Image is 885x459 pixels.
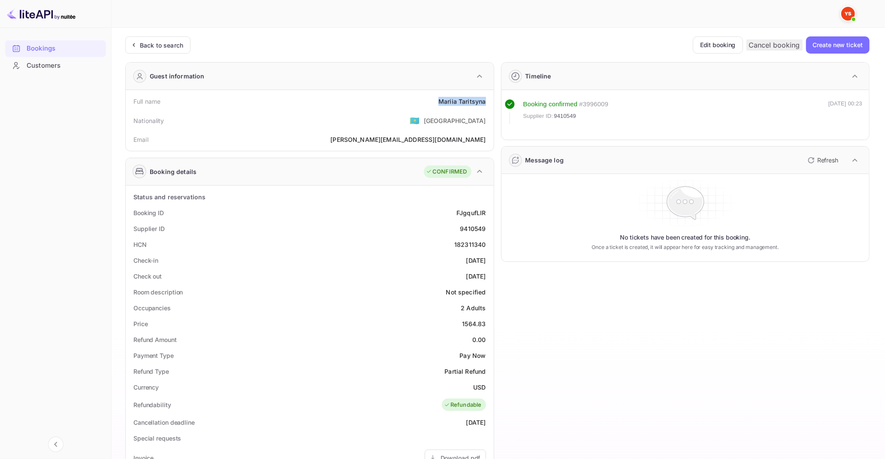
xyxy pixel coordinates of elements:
[841,7,855,21] img: Yandex Support
[586,243,785,251] p: Once a ticket is created, it will appear here for easy tracking and management.
[444,367,486,376] div: Partial Refund
[5,40,106,57] div: Bookings
[133,319,148,328] div: Price
[472,335,486,344] div: 0.00
[5,57,106,74] div: Customers
[48,437,63,452] button: Collapse navigation
[133,208,164,217] div: Booking ID
[817,156,838,165] p: Refresh
[133,351,174,360] div: Payment Type
[133,256,158,265] div: Check-in
[461,303,486,312] div: 2 Adults
[466,418,486,427] div: [DATE]
[133,434,181,443] div: Special requests
[459,351,486,360] div: Pay Now
[523,112,553,120] span: Supplier ID:
[456,208,486,217] div: FJgqufLIR
[150,72,205,81] div: Guest information
[133,240,147,249] div: HCN
[444,401,482,409] div: Refundable
[806,36,870,54] button: Create new ticket
[424,116,486,125] div: [GEOGRAPHIC_DATA]
[133,367,169,376] div: Refund Type
[140,41,183,50] div: Back to search
[133,116,164,125] div: Nationality
[446,288,486,297] div: Not specified
[579,99,608,109] div: # 3996009
[133,418,195,427] div: Cancellation deadline
[7,7,76,21] img: LiteAPI logo
[454,240,486,249] div: 182311340
[133,135,148,144] div: Email
[466,272,486,281] div: [DATE]
[526,156,564,165] div: Message log
[133,383,159,392] div: Currency
[554,112,576,120] span: 9410549
[438,97,486,106] div: Mariia Taritsyna
[460,224,486,233] div: 9410549
[620,233,750,242] p: No tickets have been created for this booking.
[133,288,183,297] div: Room description
[410,113,420,128] span: United States
[150,167,196,176] div: Booking details
[133,224,165,233] div: Supplier ID
[5,57,106,73] a: Customers
[133,400,171,409] div: Refundability
[523,99,578,109] div: Booking confirmed
[828,99,862,124] div: [DATE] 00:23
[693,36,743,54] button: Edit booking
[462,319,486,328] div: 1564.83
[133,272,162,281] div: Check out
[27,61,102,71] div: Customers
[746,39,803,51] button: Cancel booking
[526,72,551,81] div: Timeline
[27,44,102,54] div: Bookings
[5,40,106,56] a: Bookings
[133,335,177,344] div: Refund Amount
[473,383,486,392] div: USD
[803,153,842,167] button: Refresh
[330,135,486,144] div: [PERSON_NAME][EMAIL_ADDRESS][DOMAIN_NAME]
[426,168,467,176] div: CONFIRMED
[133,303,171,312] div: Occupancies
[133,97,160,106] div: Full name
[466,256,486,265] div: [DATE]
[133,192,205,201] div: Status and reservations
